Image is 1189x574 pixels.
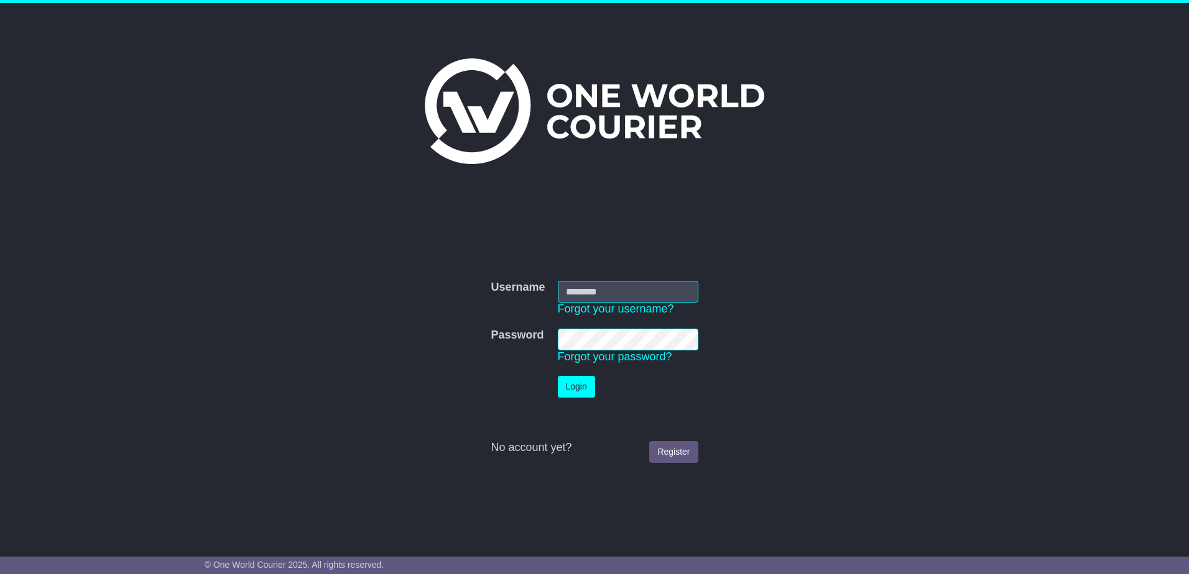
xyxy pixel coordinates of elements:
button: Login [558,376,595,398]
a: Forgot your username? [558,303,674,315]
img: One World [425,58,764,164]
label: Username [491,281,545,294]
div: No account yet? [491,441,698,455]
label: Password [491,329,544,342]
a: Forgot your password? [558,350,672,363]
span: © One World Courier 2025. All rights reserved. [205,560,384,570]
a: Register [649,441,698,463]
